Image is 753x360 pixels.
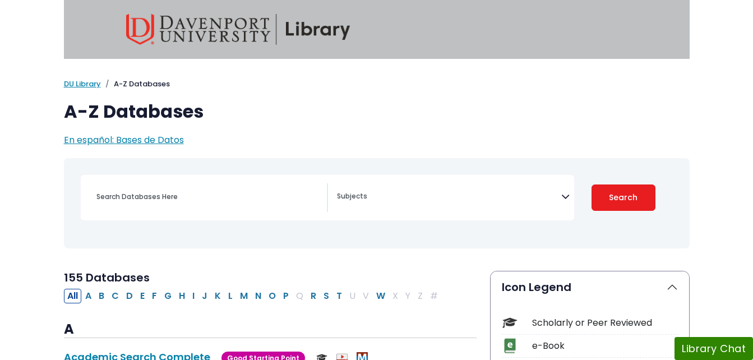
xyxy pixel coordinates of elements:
[307,289,320,303] button: Filter Results R
[82,289,95,303] button: Filter Results A
[225,289,236,303] button: Filter Results L
[373,289,389,303] button: Filter Results W
[320,289,332,303] button: Filter Results S
[64,79,101,89] a: DU Library
[237,289,251,303] button: Filter Results M
[280,289,292,303] button: Filter Results P
[126,14,350,45] img: Davenport University Library
[137,289,148,303] button: Filter Results E
[64,289,442,302] div: Alpha-list to filter by first letter of database name
[189,289,198,303] button: Filter Results I
[265,289,279,303] button: Filter Results O
[675,337,753,360] button: Library Chat
[64,158,690,248] nav: Search filters
[149,289,160,303] button: Filter Results F
[502,315,518,330] img: Icon Scholarly or Peer Reviewed
[64,270,150,285] span: 155 Databases
[532,316,678,330] div: Scholarly or Peer Reviewed
[123,289,136,303] button: Filter Results D
[95,289,108,303] button: Filter Results B
[64,321,477,338] h3: A
[491,271,689,303] button: Icon Legend
[161,289,175,303] button: Filter Results G
[252,289,265,303] button: Filter Results N
[64,133,184,146] a: En español: Bases de Datos
[175,289,188,303] button: Filter Results H
[502,338,518,353] img: Icon e-Book
[333,289,345,303] button: Filter Results T
[532,339,678,353] div: e-Book
[64,289,81,303] button: All
[64,101,690,122] h1: A-Z Databases
[64,79,690,90] nav: breadcrumb
[198,289,211,303] button: Filter Results J
[337,193,561,202] textarea: Search
[101,79,170,90] li: A-Z Databases
[592,184,655,211] button: Submit for Search Results
[211,289,224,303] button: Filter Results K
[108,289,122,303] button: Filter Results C
[90,188,327,205] input: Search database by title or keyword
